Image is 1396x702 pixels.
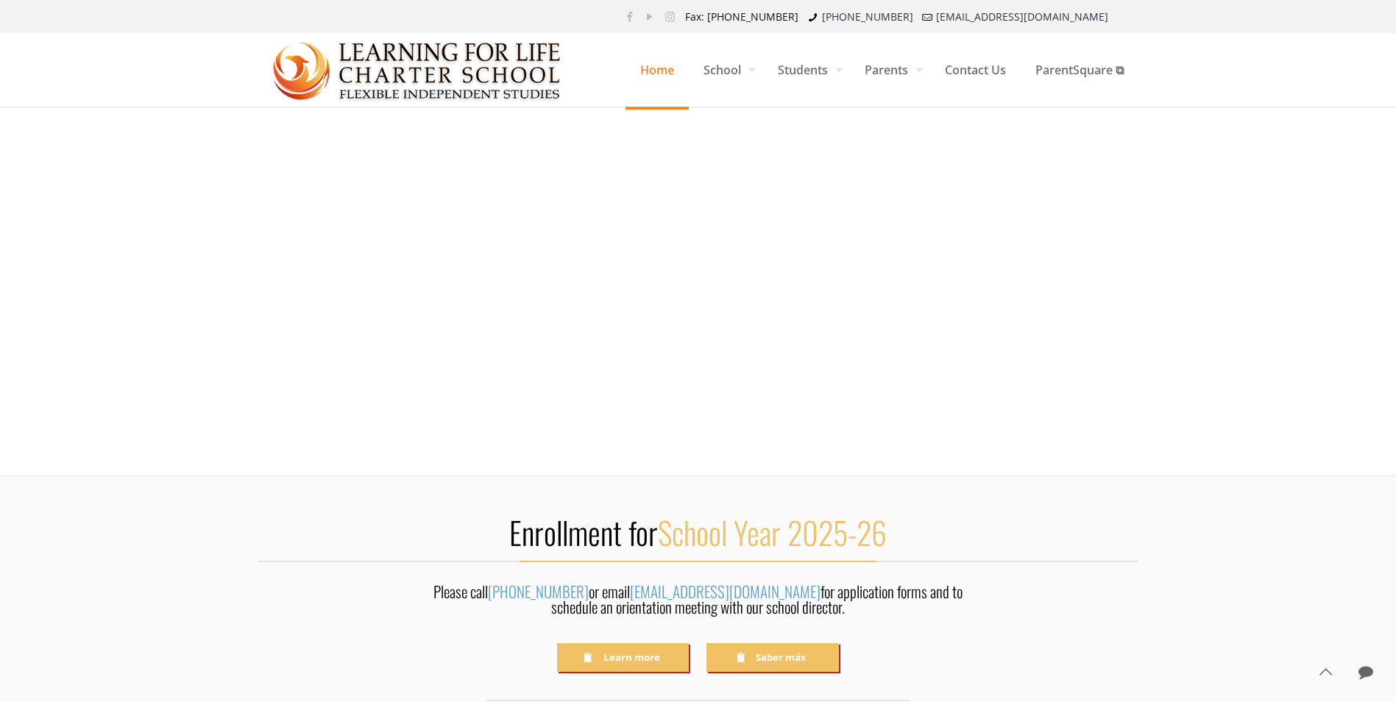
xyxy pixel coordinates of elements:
[1021,48,1138,92] span: ParentSquare ⧉
[936,10,1108,24] a: [EMAIL_ADDRESS][DOMAIN_NAME]
[689,33,763,107] a: School
[662,9,678,24] a: Instagram icon
[623,9,638,24] a: Facebook icon
[273,34,562,107] img: Home
[630,580,821,603] a: [EMAIL_ADDRESS][DOMAIN_NAME]
[921,10,935,24] i: mail
[658,509,887,555] span: School Year 2025-26
[763,48,850,92] span: Students
[706,643,838,672] a: Saber más
[419,584,977,623] div: Please call or email for application forms and to schedule an orientation meeting with our school...
[626,33,689,107] a: Home
[822,10,913,24] a: [PHONE_NUMBER]
[850,48,930,92] span: Parents
[806,10,821,24] i: phone
[930,48,1021,92] span: Contact Us
[763,33,850,107] a: Students
[488,580,589,603] a: [PHONE_NUMBER]
[850,33,930,107] a: Parents
[1310,656,1341,687] a: Back to top icon
[930,33,1021,107] a: Contact Us
[689,48,763,92] span: School
[273,33,562,107] a: Learning for Life Charter School
[557,643,689,672] a: Learn more
[258,513,1138,551] h2: Enrollment for
[642,9,658,24] a: YouTube icon
[626,48,689,92] span: Home
[1021,33,1138,107] a: ParentSquare ⧉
